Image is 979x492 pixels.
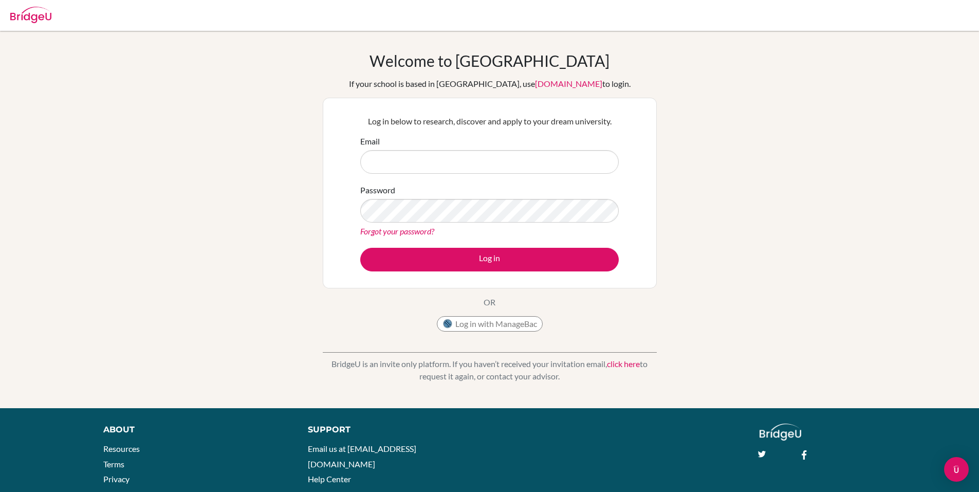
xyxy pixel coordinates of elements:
button: Log in [360,248,619,271]
a: [DOMAIN_NAME] [535,79,602,88]
label: Email [360,135,380,148]
a: Forgot your password? [360,226,434,236]
div: If your school is based in [GEOGRAPHIC_DATA], use to login. [349,78,631,90]
a: Email us at [EMAIL_ADDRESS][DOMAIN_NAME] [308,444,416,469]
a: Help Center [308,474,351,484]
p: Log in below to research, discover and apply to your dream university. [360,115,619,127]
p: OR [484,296,495,308]
div: About [103,424,285,436]
a: Privacy [103,474,130,484]
p: BridgeU is an invite only platform. If you haven’t received your invitation email, to request it ... [323,358,657,382]
img: logo_white@2x-f4f0deed5e89b7ecb1c2cc34c3e3d731f90f0f143d5ea2071677605dd97b5244.png [760,424,801,441]
div: Open Intercom Messenger [944,457,969,482]
img: Bridge-U [10,7,51,23]
h1: Welcome to [GEOGRAPHIC_DATA] [370,51,609,70]
a: click here [607,359,640,369]
div: Support [308,424,477,436]
a: Resources [103,444,140,453]
a: Terms [103,459,124,469]
label: Password [360,184,395,196]
button: Log in with ManageBac [437,316,543,332]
